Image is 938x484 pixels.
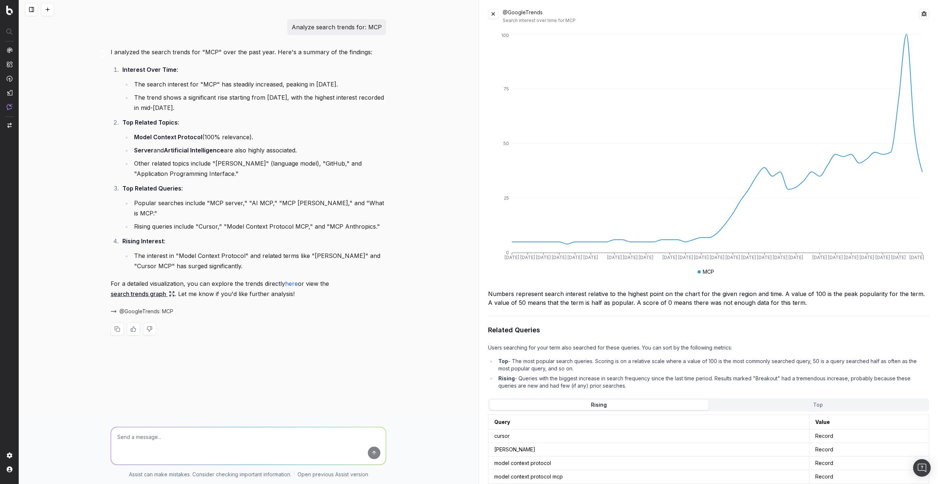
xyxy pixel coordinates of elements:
tspan: [DATE] [875,255,890,260]
tspan: [DATE] [909,255,924,260]
tspan: 0 [506,250,509,255]
li: : [120,117,386,179]
li: The interest in "Model Context Protocol" and related terms like "[PERSON_NAME]" and "Cursor MCP" ... [132,251,386,271]
th: Value [809,415,929,429]
td: Record [809,443,929,457]
p: I analyzed the search trends for "MCP" over the past year. Here's a summary of the findings: [111,47,386,57]
div: @GoogleTrends [503,9,919,23]
tspan: [DATE] [891,255,906,260]
li: - The most popular search queries. Scoring is on a relative scale where a value of 100 is the mos... [496,358,929,372]
tspan: [DATE] [623,255,638,260]
tspan: [DATE] [583,255,598,260]
img: Botify assist logo [100,50,107,57]
img: Botify logo [6,5,13,15]
li: The trend shows a significant rise starting from [DATE], with the highest interest recorded in mi... [132,92,386,113]
td: model context protocol [488,457,809,470]
tspan: [DATE] [607,255,622,260]
li: Rising queries include "Cursor," "Model Context Protocol MCP," and "MCP Anthropics." [132,221,386,232]
span: @GoogleTrends: MCP [119,308,173,315]
tspan: [DATE] [773,255,787,260]
tspan: [DATE] [694,255,708,260]
tspan: [DATE] [812,255,827,260]
tspan: [DATE] [639,255,653,260]
tspan: [DATE] [844,255,858,260]
tspan: [DATE] [789,255,803,260]
tspan: [DATE] [505,255,519,260]
p: Assist can make mistakes. Consider checking important information. [129,471,291,478]
li: : [120,236,386,271]
tspan: [DATE] [568,255,582,260]
li: The search interest for "MCP" has steadily increased, peaking in [DATE]. [132,79,386,89]
tspan: [DATE] [678,255,693,260]
b: Top [498,358,508,364]
tspan: [DATE] [536,255,551,260]
li: : [120,183,386,232]
img: Analytics [7,47,12,53]
a: search trends graph [111,289,175,299]
li: and are also highly associated. [132,145,386,155]
strong: Rising Interest [122,237,164,245]
li: (100% relevance). [132,132,386,142]
li: - Queries with the biggest increase in search frequency since the last time period. Results marke... [496,375,929,389]
tspan: [DATE] [520,255,535,260]
a: Open previous Assist version [298,471,368,478]
strong: Server [134,147,154,154]
img: Assist [7,104,12,110]
tspan: 50 [503,141,509,146]
tspan: [DATE] [757,255,772,260]
b: Rising [498,375,515,381]
li: Popular searches include "MCP server," "AI MCP," "MCP [PERSON_NAME]," and "What is MCP." [132,198,386,218]
button: Top [709,400,928,410]
strong: Interest Over Time [122,66,177,73]
img: Activation [7,75,12,82]
th: Query [488,415,809,429]
button: @GoogleTrends: MCP [111,308,182,315]
div: Numbers represent search interest relative to the highest point on the chart for the given region... [488,289,930,307]
td: [PERSON_NAME] [488,443,809,457]
td: Record [809,429,929,443]
tspan: [DATE] [860,255,874,260]
img: Switch project [7,123,12,128]
img: My account [7,466,12,472]
tspan: 100 [501,33,509,38]
tspan: [DATE] [662,255,677,260]
div: MCP [698,268,714,276]
tspan: [DATE] [725,255,740,260]
p: Analyze search trends for: MCP [292,22,382,32]
strong: Top Related Queries [122,185,181,192]
tspan: [DATE] [710,255,724,260]
p: For a detailed visualization, you can explore the trends directly or view the . Let me know if yo... [111,278,386,299]
img: Studio [7,90,12,96]
h2: Related Queries [488,325,930,335]
a: here [285,280,298,287]
td: cursor [488,429,809,443]
tspan: [DATE] [741,255,756,260]
button: Rising [490,400,709,410]
li: Other related topics include "[PERSON_NAME]" (language model), "GitHub," and "Application Program... [132,158,386,179]
tspan: 25 [504,195,509,201]
div: Open Intercom Messenger [913,459,931,477]
tspan: 75 [503,86,509,92]
tspan: [DATE] [552,255,566,260]
tspan: [DATE] [828,255,843,260]
strong: Top Related Topics [122,119,178,126]
div: Search interest over time for MCP [503,18,919,23]
td: Record [809,457,929,470]
strong: Model Context Protocol [134,133,202,141]
img: Intelligence [7,61,12,67]
p: Users searching for your term also searched for these queries. You can sort by the following metr... [488,344,930,351]
td: model context protocol mcp [488,470,809,484]
strong: Artificial Intelligence [164,147,224,154]
img: Setting [7,452,12,458]
li: : [120,64,386,113]
td: Record [809,470,929,484]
